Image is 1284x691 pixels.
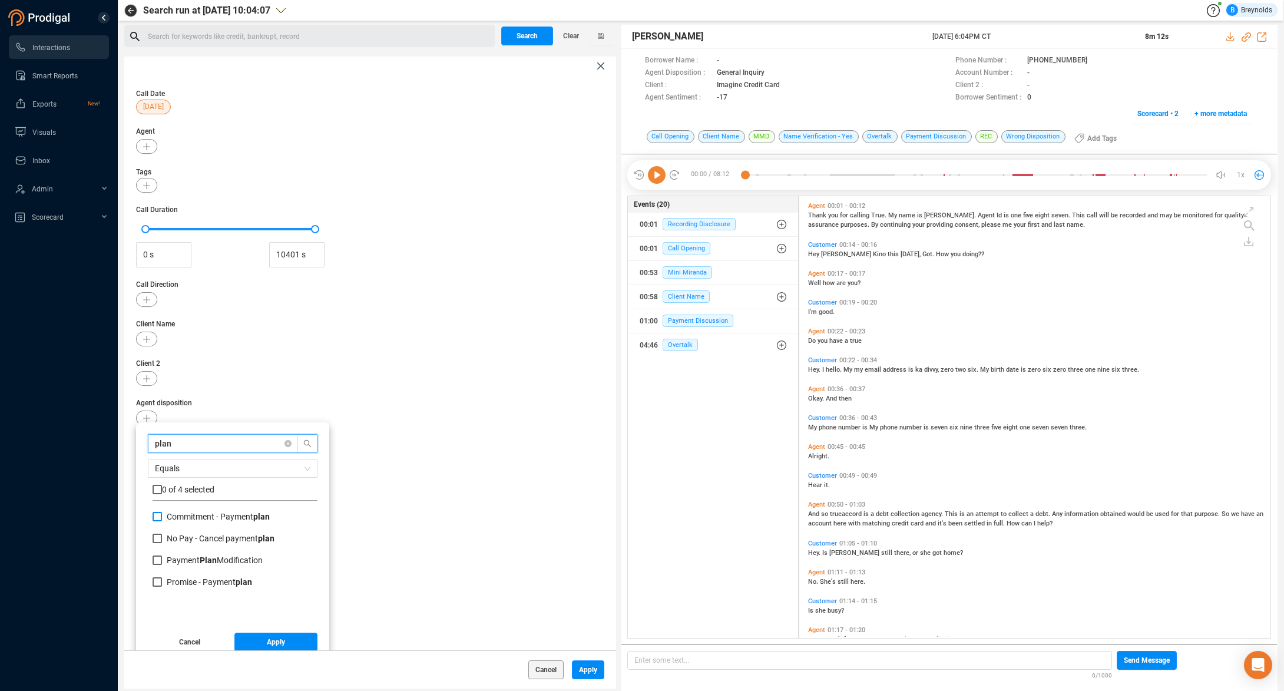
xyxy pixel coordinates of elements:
[944,549,963,557] span: home?
[924,366,941,373] span: divvy,
[88,92,100,115] span: New!
[253,512,270,521] b: plan
[32,185,53,193] span: Admin
[634,199,670,210] span: Events (20)
[749,130,775,143] span: MMD
[1222,510,1231,518] span: So
[926,221,955,229] span: providing
[1117,651,1177,670] button: Send Message
[829,549,881,557] span: [PERSON_NAME]
[136,204,604,215] span: Call Duration
[1028,366,1043,373] span: zero
[899,424,924,431] span: number
[848,279,861,287] span: you?
[1051,424,1070,431] span: seven
[1008,510,1030,518] span: collect
[647,130,694,143] span: Call Opening
[1147,211,1160,219] span: and
[1027,92,1031,104] span: 0
[876,510,891,518] span: debt
[862,130,898,143] span: Overtalk
[136,279,604,290] span: Call Direction
[821,510,830,518] span: so
[32,72,78,80] span: Smart Reports
[936,250,951,258] span: How
[863,510,871,518] span: is
[1051,211,1072,219] span: seven.
[808,452,829,460] span: Alright.
[840,211,850,219] span: for
[1027,80,1030,92] span: -
[663,315,733,327] span: Payment Discussion
[32,100,57,108] span: Exports
[843,366,854,373] span: My
[1232,167,1249,183] button: 1x
[955,366,968,373] span: two
[136,168,151,176] span: Tags
[1072,211,1087,219] span: This
[881,549,894,557] span: still
[1111,366,1122,373] span: six
[1067,129,1124,148] button: Add Tags
[1052,510,1064,518] span: Any
[923,636,942,643] span: speak
[640,336,658,355] div: 04:46
[945,510,959,518] span: This
[1070,424,1087,431] span: three.
[959,510,967,518] span: is
[32,44,70,52] span: Interactions
[850,337,862,345] span: true
[892,520,911,527] span: credit
[901,130,972,143] span: Payment Discussion
[167,534,274,543] span: No Pay - Cancel payment
[155,459,310,477] span: Equals
[853,636,867,643] span: you.
[808,202,825,210] span: Agent
[1160,211,1174,219] span: may
[8,9,73,26] img: prodigal-logo
[931,424,949,431] span: seven
[1120,211,1147,219] span: recorded
[1023,211,1035,219] span: five
[894,549,912,557] span: there,
[1003,424,1020,431] span: eight
[1137,104,1179,123] span: Scorecard • 2
[838,578,851,586] span: still
[1035,510,1052,518] span: debt.
[628,213,798,236] button: 00:01Recording Disclosure
[1006,366,1021,373] span: date
[955,92,1021,104] span: Borrower Sentiment :
[924,211,978,219] span: [PERSON_NAME].
[553,27,588,45] button: Clear
[1155,510,1171,518] span: used
[888,250,901,258] span: this
[1054,221,1067,229] span: last
[1027,55,1087,67] span: [PHONE_NUMBER]
[808,279,823,287] span: Well
[1032,424,1051,431] span: seven
[717,80,780,92] span: Imagine Credit Card
[1028,221,1041,229] span: first
[975,130,998,143] span: REC
[819,308,835,316] span: good.
[1230,4,1235,16] span: B
[865,366,883,373] span: email
[698,130,745,143] span: Client Name
[1011,211,1023,219] span: one
[921,510,945,518] span: agency.
[143,4,270,18] span: Search run at [DATE] 10:04:07
[1174,211,1183,219] span: be
[1100,510,1127,518] span: obtained
[501,27,553,45] button: Search
[1194,510,1222,518] span: purpose.
[880,221,912,229] span: continuing
[717,55,719,67] span: -
[851,578,865,586] span: here.
[640,312,658,330] div: 01:00
[932,31,1131,42] span: [DATE] 6:04PM CT
[32,128,56,137] span: Visuals
[880,424,899,431] span: phone
[9,120,109,144] li: Visuals
[888,211,899,219] span: My
[1237,166,1245,184] span: 1x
